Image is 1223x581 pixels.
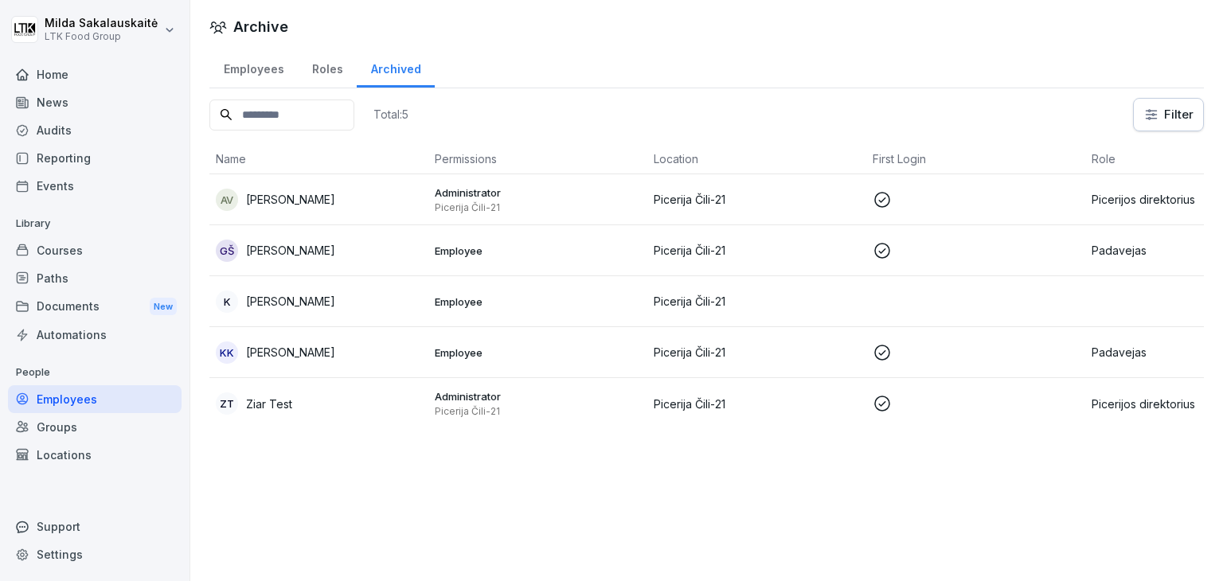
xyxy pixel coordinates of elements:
a: Audits [8,116,182,144]
p: Picerija Čili-21 [654,191,860,208]
a: Groups [8,413,182,441]
div: GŠ [216,240,238,262]
a: Automations [8,321,182,349]
a: Roles [298,47,357,88]
a: Home [8,60,182,88]
div: Documents [8,292,182,322]
div: ZT [216,392,238,415]
p: Total: 5 [373,107,408,122]
div: Support [8,513,182,540]
p: Milda Sakalauskaitė [45,17,158,30]
div: New [150,298,177,316]
th: Location [647,144,866,174]
a: Paths [8,264,182,292]
p: Picerija Čili-21 [435,201,641,214]
p: Employee [435,294,641,309]
th: Name [209,144,428,174]
h1: Archive [233,16,288,37]
button: Filter [1134,99,1203,131]
a: Archived [357,47,435,88]
a: Courses [8,236,182,264]
p: Administrator [435,389,641,404]
p: Picerija Čili-21 [435,405,641,418]
div: K [216,290,238,313]
p: [PERSON_NAME] [246,293,335,310]
a: News [8,88,182,116]
p: [PERSON_NAME] [246,191,335,208]
p: Picerija Čili-21 [654,344,860,361]
a: Events [8,172,182,200]
p: People [8,360,182,385]
p: [PERSON_NAME] [246,242,335,259]
a: Employees [8,385,182,413]
div: AV [216,189,238,211]
div: Filter [1143,107,1194,123]
th: Permissions [428,144,647,174]
p: Employee [435,345,641,360]
p: LTK Food Group [45,31,158,42]
a: DocumentsNew [8,292,182,322]
p: Administrator [435,185,641,200]
p: [PERSON_NAME] [246,344,335,361]
a: Reporting [8,144,182,172]
p: Employee [435,244,641,258]
a: Employees [209,47,298,88]
th: First Login [866,144,1085,174]
p: Picerija Čili-21 [654,396,860,412]
p: Ziar Test [246,396,292,412]
a: Settings [8,540,182,568]
p: Library [8,211,182,236]
p: Picerija Čili-21 [654,293,860,310]
a: Locations [8,441,182,469]
div: KK [216,341,238,364]
p: Picerija Čili-21 [654,242,860,259]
